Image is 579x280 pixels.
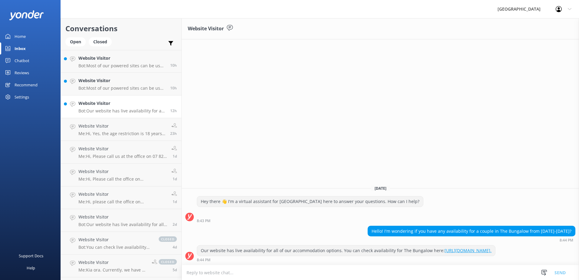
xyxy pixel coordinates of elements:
h4: Website Visitor [78,168,167,175]
h4: Website Visitor [78,191,167,198]
span: closed [159,236,177,242]
span: closed [159,259,177,265]
h4: Website Visitor [78,77,166,84]
div: Sep 16 2025 08:43pm (UTC +12:00) Pacific/Auckland [197,218,423,223]
span: Sep 12 2025 07:17pm (UTC +12:00) Pacific/Auckland [173,245,177,250]
a: Website VisitorMe:Hi, please call the office on [PHONE_NUMBER] between the hours 8.30 and 6pm to ... [61,186,181,209]
span: Sep 16 2025 11:35pm (UTC +12:00) Pacific/Auckland [170,63,177,68]
a: Open [65,38,89,45]
strong: 8:44 PM [197,258,210,262]
p: Me: Hi, please call the office on [PHONE_NUMBER] between the hours 8.30 and 6pm to discuss your r... [78,199,167,205]
div: Closed [89,37,112,46]
p: Me: Kia ora. Currently, we have a good amount of non-powered sites available for the specified da... [78,267,147,273]
span: Sep 11 2025 01:40pm (UTC +12:00) Pacific/Auckland [173,267,177,272]
a: [URL][DOMAIN_NAME]. [445,248,491,253]
a: Website VisitorBot:You can check live availability for all accommodation options on our website: ... [61,232,181,255]
a: Website VisitorBot:Most of our powered sites can be used for campervans, caravans, and tents.10h [61,50,181,73]
a: Website VisitorBot:Our website has live availability for all of our accommodation options. Please... [61,209,181,232]
div: Our website has live availability for all of our accommodation options. You can check availabilit... [197,245,495,256]
img: yonder-white-logo.png [9,10,44,20]
span: Sep 16 2025 10:17am (UTC +12:00) Pacific/Auckland [170,131,177,136]
h4: Website Visitor [78,100,166,107]
h4: Website Visitor [78,123,166,129]
span: Sep 15 2025 05:56pm (UTC +12:00) Pacific/Auckland [173,154,177,159]
a: Website VisitorBot:Our website has live availability for all of our accommodation options. You ca... [61,95,181,118]
a: Closed [89,38,115,45]
p: Bot: Most of our powered sites can be used for campervans, caravans, and tents. [78,85,166,91]
strong: 8:44 PM [560,238,573,242]
p: Bot: Our website has live availability for all of our accommodation options. You can check availa... [78,108,166,114]
p: Bot: Most of our powered sites can be used for campervans, caravans, and tents. [78,63,166,68]
p: Bot: You can check live availability for all accommodation options on our website: [URL][DOMAIN_N... [78,245,153,250]
span: [DATE] [371,186,390,191]
a: Website VisitorMe:Kia ora. Currently, we have a good amount of non-powered sites available for th... [61,255,181,277]
span: Sep 14 2025 02:34pm (UTC +12:00) Pacific/Auckland [173,222,177,227]
h4: Website Visitor [78,145,167,152]
h3: Website Visitor [188,25,224,33]
div: Open [65,37,86,46]
a: Website VisitorBot:Most of our powered sites can be used for campervans, caravans, and tents.10h [61,73,181,95]
h4: Website Visitor [78,55,166,62]
h2: Conversations [65,23,177,34]
div: Inbox [15,42,26,55]
div: Recommend [15,79,38,91]
p: Me: Hi, Please call us at the office on 07 825 8283 between the hours of 8.30am and 6pm. Thanks R... [78,154,167,159]
div: Reviews [15,67,29,79]
div: Home [15,30,26,42]
p: Me: Hi, Please call the office on [PHONE_NUMBER] between the hours of 8.30am and 6pm to discuss y... [78,176,167,182]
div: Settings [15,91,29,103]
span: Sep 15 2025 11:46am (UTC +12:00) Pacific/Auckland [173,199,177,204]
div: Sep 16 2025 08:44pm (UTC +12:00) Pacific/Auckland [368,238,575,242]
div: Chatbot [15,55,29,67]
strong: 8:43 PM [197,219,210,223]
a: Website VisitorMe:Hi, Please call the office on [PHONE_NUMBER] between the hours of 8.30am and 6p... [61,164,181,186]
a: Website VisitorMe:Hi, Yes, the age restriction is 18 years - all guests onsite must be over 18 (I... [61,118,181,141]
span: Sep 16 2025 08:44pm (UTC +12:00) Pacific/Auckland [170,108,177,113]
div: Sep 16 2025 08:44pm (UTC +12:00) Pacific/Auckland [197,258,495,262]
h4: Website Visitor [78,214,168,220]
h4: Website Visitor [78,259,147,266]
p: Me: Hi, Yes, the age restriction is 18 years - all guests onsite must be over 18 (ID's required) ... [78,131,166,136]
div: Help [27,262,35,274]
h4: Website Visitor [78,236,153,243]
p: Bot: Our website has live availability for all of our accommodation options. Please check [URL][D... [78,222,168,227]
a: Website VisitorMe:Hi, Please call us at the office on 07 825 8283 between the hours of 8.30am and... [61,141,181,164]
div: Support Docs [19,250,43,262]
span: Sep 15 2025 11:47am (UTC +12:00) Pacific/Auckland [173,176,177,182]
div: Hey there 👋 I'm a virtual assistant for [GEOGRAPHIC_DATA] here to answer your questions. How can ... [197,196,423,207]
div: Hello! I'm wondering if you have any availability for a couple in The Bungalow from [DATE]-[DATE]? [368,226,575,236]
span: Sep 16 2025 11:33pm (UTC +12:00) Pacific/Auckland [170,85,177,91]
